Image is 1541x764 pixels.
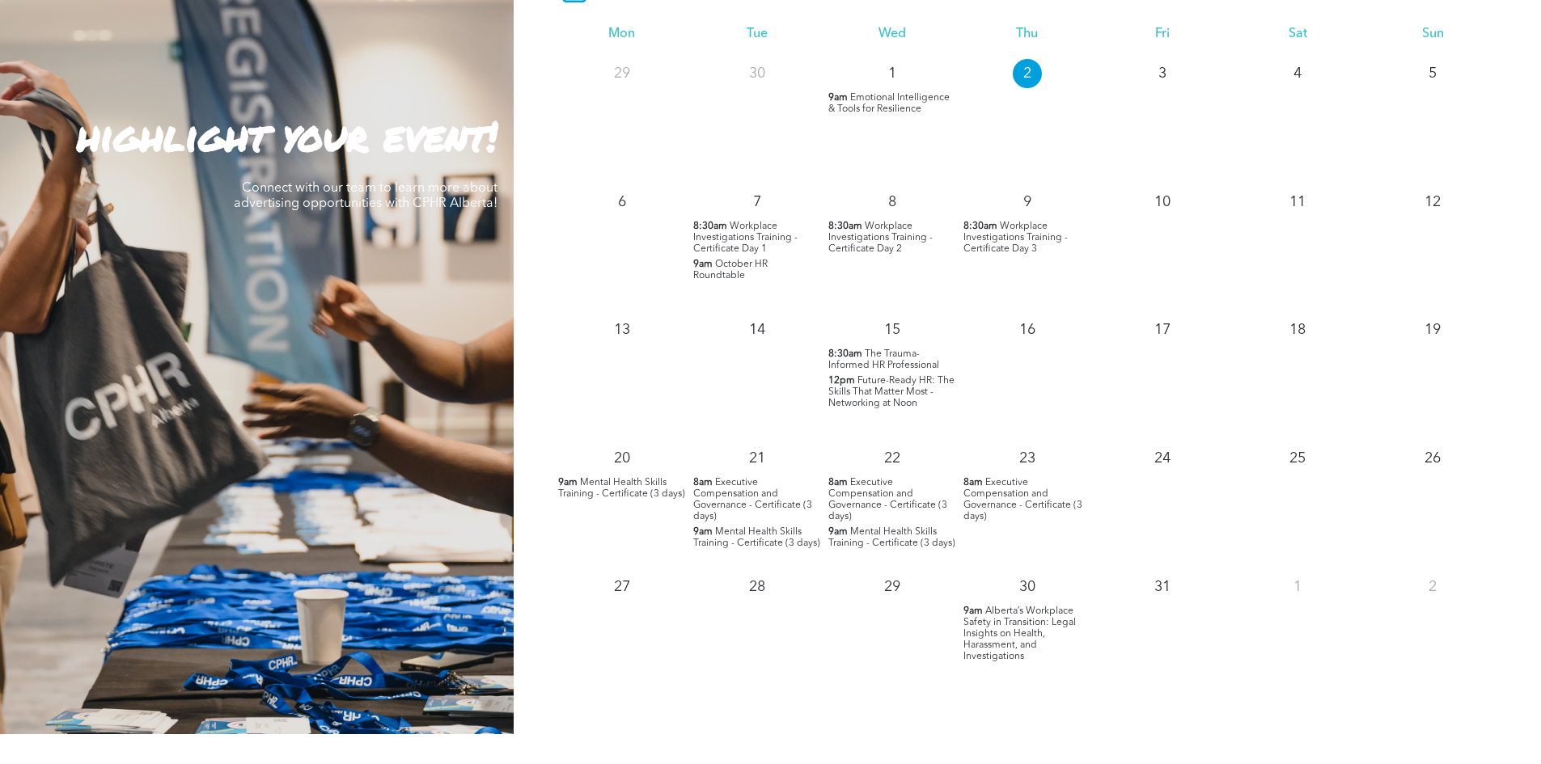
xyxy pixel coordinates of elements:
span: 8am [963,477,983,488]
span: 9am [828,92,848,103]
p: 31 [1148,572,1177,601]
div: Mon [554,27,689,42]
p: 18 [1283,315,1312,344]
span: 9am [828,526,848,538]
p: 10 [1148,188,1177,217]
p: 30 [1013,572,1042,601]
span: Connect with our team to learn more about advertising opportunities with CPHR Alberta! [234,182,497,210]
p: 23 [1013,444,1042,473]
p: 15 [878,315,907,344]
p: 13 [608,315,637,344]
div: Thu [959,27,1094,42]
p: 11 [1283,188,1312,217]
span: October HR Roundtable [693,260,768,281]
span: 8:30am [693,221,727,232]
span: Workplace Investigations Training - Certificate Day 1 [693,222,798,254]
span: 9am [693,526,713,538]
p: 29 [608,59,637,88]
p: 4 [1283,59,1312,88]
p: 17 [1148,315,1177,344]
p: 2 [1013,59,1042,88]
p: 1 [878,59,907,88]
p: 12 [1418,188,1447,217]
span: Mental Health Skills Training - Certificate (3 days) [828,527,955,548]
p: 26 [1418,444,1447,473]
span: Workplace Investigations Training - Certificate Day 2 [828,222,933,254]
p: 25 [1283,444,1312,473]
div: Tue [689,27,824,42]
span: 9am [558,477,578,488]
div: Sat [1230,27,1365,42]
span: Mental Health Skills Training - Certificate (3 days) [693,527,820,548]
span: 12pm [828,375,855,386]
p: 9 [1013,188,1042,217]
p: 14 [743,315,772,344]
p: 29 [878,572,907,601]
span: Mental Health Skills Training - Certificate (3 days) [558,478,685,499]
p: 30 [743,59,772,88]
span: 9am [693,259,713,270]
p: 3 [1148,59,1177,88]
p: 5 [1418,59,1447,88]
p: 6 [608,188,637,217]
div: Wed [824,27,959,42]
span: 8am [828,477,848,488]
span: The Trauma-Informed HR Professional [828,349,939,370]
strong: highlight your event! [77,107,497,164]
p: 28 [743,572,772,601]
p: 16 [1013,315,1042,344]
span: Executive Compensation and Governance - Certificate (3 days) [693,478,812,521]
span: 8am [693,477,713,488]
span: Emotional Intelligence & Tools for Resilience [828,93,950,114]
span: 8:30am [963,221,997,232]
p: 22 [878,444,907,473]
p: 21 [743,444,772,473]
div: Sun [1365,27,1501,42]
span: 9am [963,606,983,617]
span: 8:30am [828,348,862,360]
span: 8:30am [828,221,862,232]
p: 8 [878,188,907,217]
p: 20 [608,444,637,473]
p: 1 [1283,572,1312,601]
span: Workplace Investigations Training - Certificate Day 3 [963,222,1068,254]
p: 24 [1148,444,1177,473]
p: 27 [608,572,637,601]
div: Fri [1095,27,1230,42]
span: Executive Compensation and Governance - Certificate (3 days) [828,478,947,521]
p: 7 [743,188,772,217]
span: Alberta’s Workplace Safety in Transition: Legal Insights on Health, Harassment, and Investigations [963,606,1076,661]
p: 2 [1418,572,1447,601]
p: 19 [1418,315,1447,344]
span: Future-Ready HR: The Skills That Matter Most - Networking at Noon [828,376,955,408]
span: Executive Compensation and Governance - Certificate (3 days) [963,478,1082,521]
